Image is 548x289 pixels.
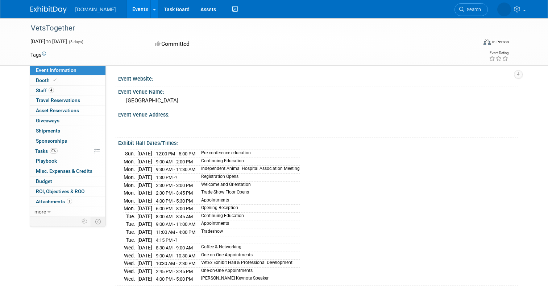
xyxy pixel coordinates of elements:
span: 9:00 AM - 10:30 AM [156,253,195,259]
span: Giveaways [36,118,59,123]
span: Booth [36,77,58,83]
span: 4 [49,87,54,93]
td: [PERSON_NAME] Keynote Speaker [197,275,300,283]
div: VetsTogether [28,22,468,35]
td: One-on-One Appointments [197,252,300,260]
span: [DATE] [DATE] [30,38,67,44]
td: [DATE] [137,174,152,182]
span: Asset Reservations [36,107,79,113]
td: [DATE] [137,197,152,205]
td: Mon. [124,166,137,174]
td: [DATE] [137,267,152,275]
span: 10:30 AM - 2:30 PM [156,261,195,266]
span: Staff [36,87,54,93]
i: Booth reservation complete [53,78,57,82]
a: Tasks0% [30,146,105,156]
span: 9:30 AM - 11:30 AM [156,167,195,172]
span: 6:00 PM - 8:00 PM [156,206,193,211]
td: Tue. [124,236,137,244]
td: Appointments [197,220,300,228]
td: Tue. [124,212,137,220]
td: Tue. [124,228,137,236]
span: Travel Reservations [36,97,80,103]
td: Coffee & Networking [197,244,300,252]
span: (3 days) [68,40,83,44]
td: Pre-conference education [197,150,300,158]
a: Sponsorships [30,136,105,146]
a: Attachments1 [30,197,105,207]
div: Event Rating [489,51,508,55]
span: ? [175,237,177,243]
a: more [30,207,105,217]
span: 2:30 PM - 3:45 PM [156,190,193,196]
span: 2:45 PM - 3:45 PM [156,269,193,274]
span: Playbook [36,158,57,164]
td: Continuing Education [197,158,300,166]
div: Committed [153,38,305,50]
td: [DATE] [137,236,152,244]
span: to [45,38,52,44]
span: 0% [50,148,58,154]
a: Giveaways [30,116,105,126]
td: [DATE] [137,275,152,283]
span: 9:00 AM - 2:00 PM [156,159,193,164]
a: ROI, Objectives & ROO [30,187,105,196]
a: Event Information [30,65,105,75]
td: Appointments [197,197,300,205]
span: Attachments [36,199,72,204]
td: Sun. [124,150,137,158]
td: [DATE] [137,244,152,252]
img: Format-Inperson.png [483,39,491,45]
div: [GEOGRAPHIC_DATA] [124,95,512,106]
td: [DATE] [137,189,152,197]
td: Opening Reception [197,205,300,213]
span: 12:00 PM - 5:00 PM [156,151,195,156]
td: Trade Show Floor Opens [197,189,300,197]
span: 4:15 PM - [156,237,177,243]
td: [DATE] [137,252,152,260]
span: Budget [36,178,52,184]
span: ROI, Objectives & ROO [36,188,84,194]
td: Mon. [124,197,137,205]
td: Mon. [124,174,137,182]
span: 4:00 PM - 5:00 PM [156,276,193,282]
a: Playbook [30,156,105,166]
span: Tasks [35,148,58,154]
a: Booth [30,76,105,85]
div: Event Venue Address: [118,109,518,118]
a: Staff4 [30,86,105,95]
td: Welcome and Orientation [197,181,300,189]
td: Wed. [124,252,137,260]
td: Personalize Event Tab Strip [78,217,91,226]
div: Event Format [438,38,509,49]
span: 8:00 AM - 8:45 AM [156,214,193,219]
a: Misc. Expenses & Credits [30,166,105,176]
td: Mon. [124,189,137,197]
span: ? [175,175,177,180]
td: [DATE] [137,212,152,220]
td: Registration Opens [197,174,300,182]
div: Event Website: [118,73,518,82]
td: Wed. [124,267,137,275]
td: [DATE] [137,181,152,189]
td: [DATE] [137,220,152,228]
a: Shipments [30,126,105,136]
span: Misc. Expenses & Credits [36,168,92,174]
td: Tradeshow [197,228,300,236]
img: ExhibitDay [30,6,67,13]
td: Mon. [124,158,137,166]
div: Event Venue Name: [118,86,518,95]
a: Travel Reservations [30,95,105,105]
a: Budget [30,176,105,186]
a: Asset Reservations [30,106,105,115]
td: [DATE] [137,260,152,268]
td: Mon. [124,181,137,189]
td: Wed. [124,244,137,252]
img: Lucas Smith [497,3,511,16]
td: One-on-One Appointments [197,267,300,275]
td: Wed. [124,275,137,283]
span: more [34,209,46,215]
span: 8:30 AM - 9:00 AM [156,245,193,251]
td: Continuing Education [197,212,300,220]
span: 2:30 PM - 3:00 PM [156,183,193,188]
